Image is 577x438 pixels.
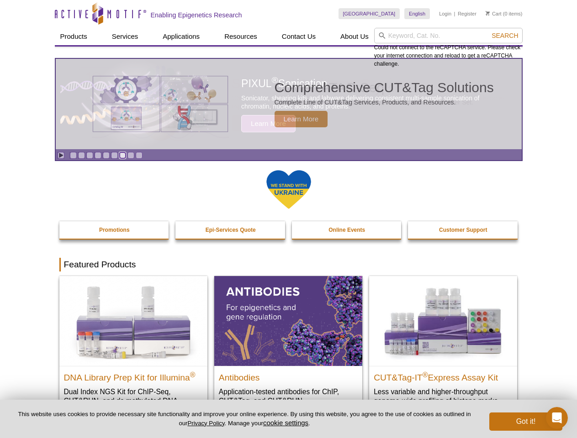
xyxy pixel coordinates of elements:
a: [GEOGRAPHIC_DATA] [339,8,400,19]
a: CUT&Tag-IT® Express Assay Kit CUT&Tag-IT®Express Assay Kit Less variable and higher-throughput ge... [369,276,517,414]
h2: Comprehensive CUT&Tag Solutions [275,81,494,94]
a: Applications [157,28,205,45]
a: English [404,8,430,19]
img: We Stand With Ukraine [266,169,312,210]
strong: Epi-Services Quote [206,227,256,233]
article: Comprehensive CUT&Tag Solutions [56,59,522,149]
div: Could not connect to the reCAPTCHA service. Please check your internet connection and reload to g... [374,28,523,68]
p: Application-tested antibodies for ChIP, CUT&Tag, and CUT&RUN. [219,387,358,406]
a: Go to slide 1 [70,152,77,159]
img: All Antibodies [214,276,362,365]
a: Resources [219,28,263,45]
span: Search [492,32,518,39]
input: Keyword, Cat. No. [374,28,523,43]
a: About Us [335,28,374,45]
button: cookie settings [263,419,308,427]
a: Go to slide 5 [103,152,110,159]
a: Products [55,28,93,45]
a: Go to slide 3 [86,152,93,159]
a: Go to slide 9 [136,152,143,159]
a: Go to slide 7 [119,152,126,159]
h2: DNA Library Prep Kit for Illumina [64,369,203,382]
a: Various genetic charts and diagrams. Comprehensive CUT&Tag Solutions Complete Line of CUT&Tag Ser... [56,59,522,149]
button: Got it! [489,412,562,431]
li: | [454,8,455,19]
img: Various genetic charts and diagrams. [92,75,229,133]
a: Customer Support [408,221,519,239]
button: Search [489,31,521,40]
a: Go to slide 8 [127,152,134,159]
li: (0 items) [486,8,523,19]
h2: CUT&Tag-IT Express Assay Kit [374,369,513,382]
a: Toggle autoplay [58,152,64,159]
a: Cart [486,10,502,17]
a: Services [106,28,144,45]
strong: Customer Support [439,227,487,233]
strong: Online Events [328,227,365,233]
h2: Antibodies [219,369,358,382]
sup: ® [190,370,196,378]
strong: Promotions [99,227,130,233]
a: Go to slide 4 [95,152,101,159]
p: Less variable and higher-throughput genome-wide profiling of histone marks​. [374,387,513,406]
a: Promotions [59,221,170,239]
a: Contact Us [276,28,321,45]
img: CUT&Tag-IT® Express Assay Kit [369,276,517,365]
a: Epi-Services Quote [175,221,286,239]
img: DNA Library Prep Kit for Illumina [59,276,207,365]
a: Login [439,10,451,17]
h2: Enabling Epigenetics Research [151,11,242,19]
span: Learn More [275,111,328,127]
a: Go to slide 2 [78,152,85,159]
a: Online Events [292,221,402,239]
h2: Featured Products [59,258,518,271]
iframe: Intercom live chat [546,407,568,429]
p: This website uses cookies to provide necessary site functionality and improve your online experie... [15,410,474,428]
img: Your Cart [486,11,490,16]
a: All Antibodies Antibodies Application-tested antibodies for ChIP, CUT&Tag, and CUT&RUN. [214,276,362,414]
a: Go to slide 6 [111,152,118,159]
a: Privacy Policy [187,420,224,427]
a: DNA Library Prep Kit for Illumina DNA Library Prep Kit for Illumina® Dual Index NGS Kit for ChIP-... [59,276,207,423]
p: Complete Line of CUT&Tag Services, Products, and Resources. [275,98,494,106]
sup: ® [423,370,428,378]
p: Dual Index NGS Kit for ChIP-Seq, CUT&RUN, and ds methylated DNA assays. [64,387,203,415]
a: Register [458,10,476,17]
